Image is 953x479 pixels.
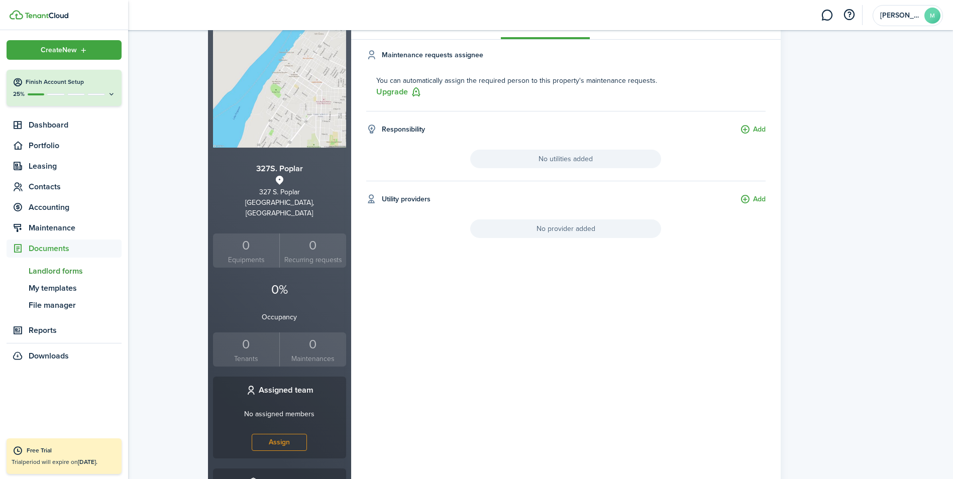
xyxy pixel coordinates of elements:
[840,7,858,24] button: Open resource center
[279,233,346,268] a: 0 Recurring requests
[216,353,277,364] small: Tenants
[29,181,122,193] span: Contacts
[7,297,122,314] a: File manager
[7,263,122,280] a: Landlord forms
[382,194,431,204] h4: Utility providers
[740,124,766,136] button: Add
[216,335,277,354] div: 0
[29,160,122,172] span: Leasing
[29,119,122,131] span: Dashboard
[282,335,344,354] div: 0
[216,255,277,265] small: Equipments
[213,163,346,175] h3: 327S. Poplar
[279,332,346,367] a: 0Maintenances
[29,324,122,336] span: Reports
[924,8,940,24] avatar-text: M
[282,236,344,255] div: 0
[470,219,661,238] span: No provider added
[7,40,122,60] button: Open menu
[7,321,122,339] a: Reports
[470,150,661,168] span: No utilities added
[213,280,346,299] p: 0%
[10,10,23,20] img: TenantCloud
[29,243,122,255] span: Documents
[7,280,122,297] a: My templates
[216,236,277,255] div: 0
[12,457,117,466] p: Trial
[29,140,122,152] span: Portfolio
[29,350,69,362] span: Downloads
[213,312,346,322] p: Occupancy
[29,282,122,294] span: My templates
[259,384,313,397] h3: Assigned team
[252,434,307,451] button: Assign
[29,265,122,277] span: Landlord forms
[29,201,122,213] span: Accounting
[7,438,122,474] a: Free TrialTrialperiod will expire on[DATE].
[27,446,117,456] div: Free Trial
[213,15,346,148] img: Property avatar
[29,222,122,234] span: Maintenance
[41,47,77,54] span: Create New
[817,3,836,28] a: Messaging
[25,13,68,19] img: TenantCloud
[26,78,116,86] h4: Finish Account Setup
[213,332,280,367] a: 0Tenants
[23,457,97,466] span: period will expire on
[29,299,122,311] span: File manager
[880,12,920,19] span: Melba
[78,457,97,466] b: [DATE].
[282,255,344,265] small: Recurring requests
[282,353,344,364] small: Maintenances
[7,70,122,106] button: Finish Account Setup25%
[740,194,766,205] button: Add
[244,409,314,419] p: No assigned members
[382,50,483,60] h4: Maintenance requests assignee
[213,197,346,218] div: [GEOGRAPHIC_DATA], [GEOGRAPHIC_DATA]
[213,233,280,268] a: 0Equipments
[382,124,425,135] h4: Responsibility
[13,90,25,98] p: 25%
[376,75,766,86] p: You can automatically assign the required person to this property's maintenance requests.
[376,86,422,98] button: Upgrade
[213,187,346,197] div: 327 S. Poplar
